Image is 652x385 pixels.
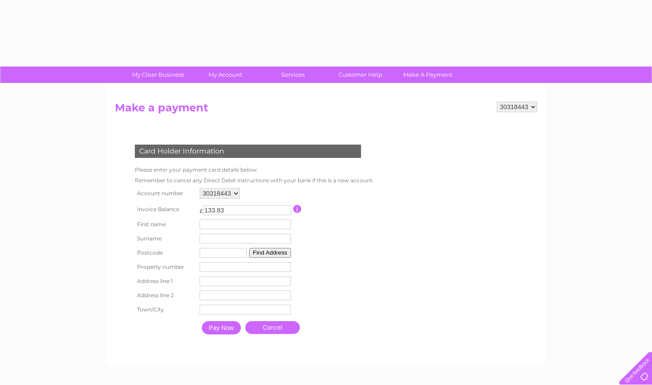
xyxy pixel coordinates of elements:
[293,205,302,213] input: Information
[133,217,197,232] th: First name
[135,145,361,158] div: Card Holder Information
[249,248,291,258] button: Find Address
[200,203,203,214] td: £
[133,186,197,201] th: Account number
[133,175,376,186] td: Remember to cancel any Direct Debit instructions with your bank if this is a new account.
[133,232,197,246] th: Surname
[133,288,197,302] th: Address line 2
[133,302,197,317] th: Town/City
[115,102,537,118] h2: Make a payment
[391,67,464,83] a: Make A Payment
[202,321,241,334] input: Pay Now
[133,201,197,217] th: Invoice Balance
[122,67,195,83] a: My Clear Business
[189,67,262,83] a: My Account
[133,274,197,288] th: Address line 1
[324,67,397,83] a: Customer Help
[133,165,376,175] td: Please enter your payment card details below.
[256,67,330,83] a: Services
[133,246,197,260] th: Postcode
[245,321,300,334] a: Cancel
[133,260,197,274] th: Property number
